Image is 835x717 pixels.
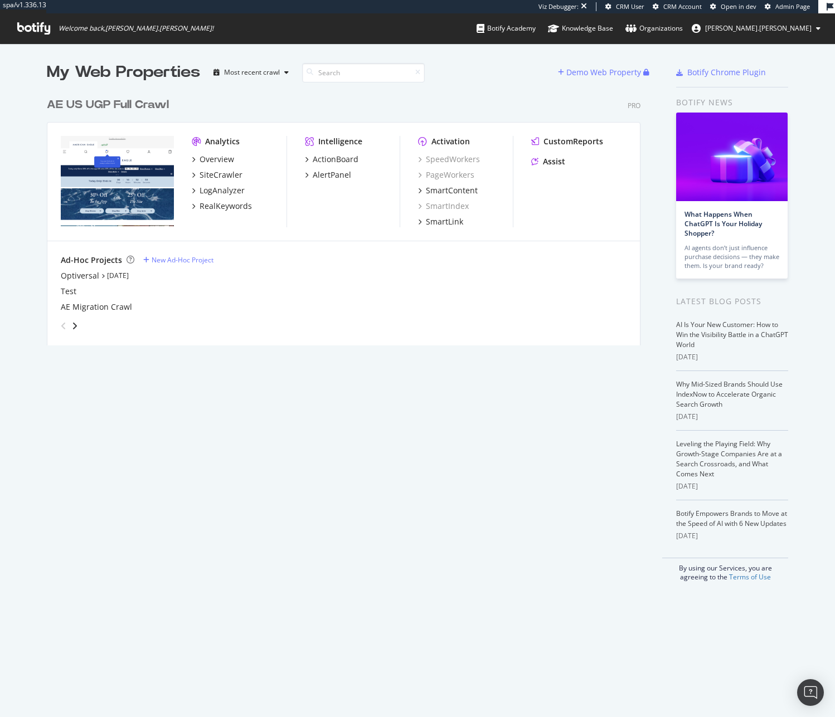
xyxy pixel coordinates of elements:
div: RealKeywords [200,201,252,212]
button: Most recent crawl [209,64,293,81]
div: Analytics [205,136,240,147]
span: Welcome back, [PERSON_NAME].[PERSON_NAME] ! [59,24,213,33]
div: Organizations [625,23,683,34]
a: LogAnalyzer [192,185,245,196]
div: Open Intercom Messenger [797,679,824,706]
a: PageWorkers [418,169,474,181]
a: Optiversal [61,270,99,281]
div: Activation [431,136,470,147]
div: Knowledge Base [548,23,613,34]
div: Latest Blog Posts [676,295,788,308]
div: AlertPanel [313,169,351,181]
a: Why Mid-Sized Brands Should Use IndexNow to Accelerate Organic Search Growth [676,379,783,409]
a: Demo Web Property [558,67,643,77]
div: ActionBoard [313,154,358,165]
a: Botify Chrome Plugin [676,67,766,78]
a: ActionBoard [305,154,358,165]
div: Ad-Hoc Projects [61,255,122,266]
a: Terms of Use [729,572,771,582]
a: Botify Empowers Brands to Move at the Speed of AI with 6 New Updates [676,509,787,528]
a: Overview [192,154,234,165]
div: New Ad-Hoc Project [152,255,213,265]
input: Search [302,63,425,82]
a: New Ad-Hoc Project [143,255,213,265]
div: SmartContent [426,185,478,196]
div: angle-right [71,320,79,331]
a: Botify Academy [477,13,536,43]
a: Organizations [625,13,683,43]
button: [PERSON_NAME].[PERSON_NAME] [683,19,829,37]
a: SpeedWorkers [418,154,480,165]
a: AE Migration Crawl [61,301,132,313]
div: AI agents don’t just influence purchase decisions — they make them. Is your brand ready? [684,243,779,270]
a: SmartIndex [418,201,469,212]
div: AE US UGP Full Crawl [47,97,169,113]
a: AI Is Your New Customer: How to Win the Visibility Battle in a ChatGPT World [676,320,788,349]
a: SmartLink [418,216,463,227]
div: My Web Properties [47,61,200,84]
a: Test [61,286,76,297]
a: Admin Page [765,2,810,11]
span: jessica.jordan [705,23,812,33]
div: Pro [628,101,640,110]
div: LogAnalyzer [200,185,245,196]
img: What Happens When ChatGPT Is Your Holiday Shopper? [676,113,788,201]
a: Knowledge Base [548,13,613,43]
button: Demo Web Property [558,64,643,81]
a: Assist [531,156,565,167]
a: SmartContent [418,185,478,196]
div: Overview [200,154,234,165]
div: Botify Chrome Plugin [687,67,766,78]
div: CustomReports [543,136,603,147]
a: Leveling the Playing Field: Why Growth-Stage Companies Are at a Search Crossroads, and What Comes... [676,439,782,479]
div: Botify news [676,96,788,109]
div: Botify Academy [477,23,536,34]
a: CustomReports [531,136,603,147]
a: AE US UGP Full Crawl [47,97,173,113]
div: SiteCrawler [200,169,242,181]
a: AlertPanel [305,169,351,181]
img: www.ae.com [61,136,174,226]
div: Intelligence [318,136,362,147]
div: By using our Services, you are agreeing to the [662,558,788,582]
div: [DATE] [676,481,788,491]
a: CRM User [605,2,644,11]
a: What Happens When ChatGPT Is Your Holiday Shopper? [684,209,762,238]
div: [DATE] [676,412,788,422]
div: Viz Debugger: [538,2,579,11]
span: Admin Page [775,2,810,11]
div: [DATE] [676,352,788,362]
span: Open in dev [721,2,756,11]
a: Open in dev [710,2,756,11]
div: grid [47,84,649,345]
a: [DATE] [107,271,129,280]
a: SiteCrawler [192,169,242,181]
div: [DATE] [676,531,788,541]
span: CRM Account [663,2,702,11]
div: Assist [543,156,565,167]
div: Most recent crawl [224,69,280,76]
span: CRM User [616,2,644,11]
a: RealKeywords [192,201,252,212]
a: CRM Account [653,2,702,11]
div: SmartLink [426,216,463,227]
div: Demo Web Property [566,67,641,78]
div: angle-left [56,317,71,335]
